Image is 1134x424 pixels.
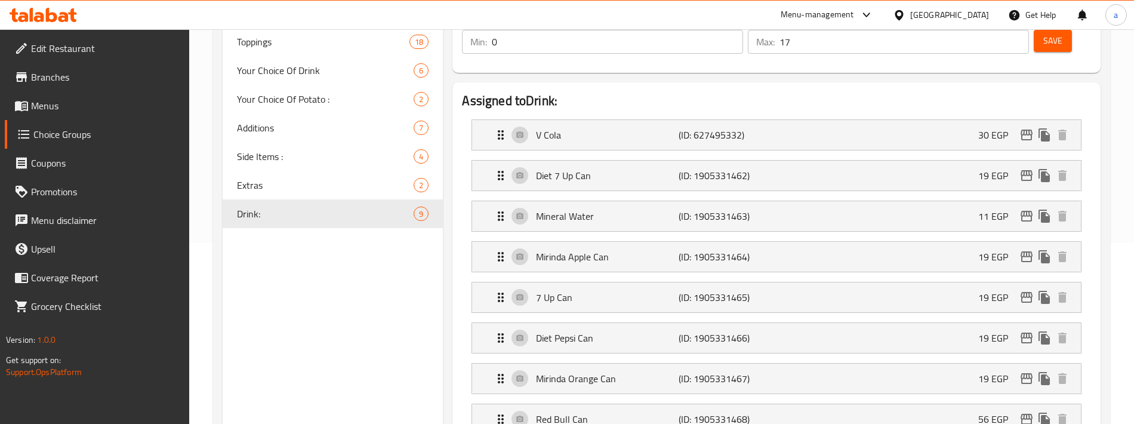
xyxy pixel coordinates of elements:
p: 19 EGP [978,290,1018,305]
span: Additions [237,121,414,135]
button: delete [1053,329,1071,347]
a: Menu disclaimer [5,206,189,235]
li: Expand [462,358,1090,399]
button: duplicate [1036,207,1053,225]
p: (ID: 1905331463) [679,209,774,223]
span: Your Choice Of Drink [237,63,414,78]
span: Grocery Checklist [31,299,180,314]
button: delete [1053,207,1071,225]
span: 2 [414,94,428,105]
button: edit [1018,288,1036,306]
li: Expand [462,236,1090,277]
a: Coupons [5,149,189,177]
span: Promotions [31,185,180,199]
div: Your Choice Of Drink6 [223,56,443,85]
button: delete [1053,288,1071,306]
button: delete [1053,167,1071,185]
span: Coverage Report [31,271,180,285]
div: Drink:9 [223,199,443,228]
button: edit [1018,248,1036,266]
div: Expand [472,364,1080,394]
a: Upsell [5,235,189,263]
div: Expand [472,161,1080,191]
span: Your Choice Of Potato : [237,92,414,106]
button: duplicate [1036,248,1053,266]
span: 9 [414,208,428,220]
p: Mineral Water [536,209,679,223]
div: Side Items :4 [223,142,443,171]
li: Expand [462,196,1090,236]
span: Branches [31,70,180,84]
button: duplicate [1036,126,1053,144]
p: 30 EGP [978,128,1018,142]
div: Expand [472,323,1080,353]
a: Menus [5,91,189,120]
a: Edit Restaurant [5,34,189,63]
button: delete [1053,370,1071,388]
button: duplicate [1036,288,1053,306]
span: Upsell [31,242,180,256]
span: Version: [6,332,35,348]
span: 18 [410,36,428,48]
span: 7 [414,122,428,134]
p: 19 EGP [978,250,1018,264]
div: Choices [414,178,429,192]
h2: Assigned to Drink: [462,92,1090,110]
span: Save [1043,33,1062,48]
span: 6 [414,65,428,76]
button: edit [1018,207,1036,225]
div: Toppings18 [223,27,443,56]
span: Coupons [31,156,180,170]
span: Drink: [237,207,414,221]
p: Max: [756,35,775,49]
li: Expand [462,155,1090,196]
p: Mirinda Orange Can [536,371,679,386]
button: edit [1018,370,1036,388]
a: Support.OpsPlatform [6,364,82,380]
span: 4 [414,151,428,162]
button: delete [1053,126,1071,144]
li: Expand [462,318,1090,358]
div: Additions7 [223,113,443,142]
p: (ID: 1905331462) [679,168,774,183]
span: Side Items : [237,149,414,164]
span: Extras [237,178,414,192]
button: edit [1018,167,1036,185]
p: 19 EGP [978,371,1018,386]
div: Menu-management [781,8,854,22]
div: Expand [472,242,1080,272]
span: Menu disclaimer [31,213,180,228]
button: delete [1053,248,1071,266]
p: V Cola [536,128,679,142]
div: Extras2 [223,171,443,199]
p: Min: [470,35,487,49]
span: Edit Restaurant [31,41,180,56]
a: Grocery Checklist [5,292,189,321]
p: 7 Up Can [536,290,679,305]
p: Diet Pepsi Can [536,331,679,345]
button: duplicate [1036,370,1053,388]
a: Choice Groups [5,120,189,149]
p: (ID: 1905331466) [679,331,774,345]
div: Choices [409,35,429,49]
p: (ID: 1905331467) [679,371,774,386]
p: Mirinda Apple Can [536,250,679,264]
button: Save [1034,30,1072,52]
a: Coverage Report [5,263,189,292]
button: edit [1018,329,1036,347]
span: Menus [31,99,180,113]
p: 19 EGP [978,168,1018,183]
li: Expand [462,115,1090,155]
div: Your Choice Of Potato :2 [223,85,443,113]
span: 2 [414,180,428,191]
div: [GEOGRAPHIC_DATA] [910,8,989,21]
button: duplicate [1036,329,1053,347]
span: Toppings [237,35,410,49]
div: Expand [472,282,1080,312]
button: edit [1018,126,1036,144]
li: Expand [462,277,1090,318]
p: Diet 7 Up Can [536,168,679,183]
div: Expand [472,120,1080,150]
p: 19 EGP [978,331,1018,345]
span: Choice Groups [33,127,180,142]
